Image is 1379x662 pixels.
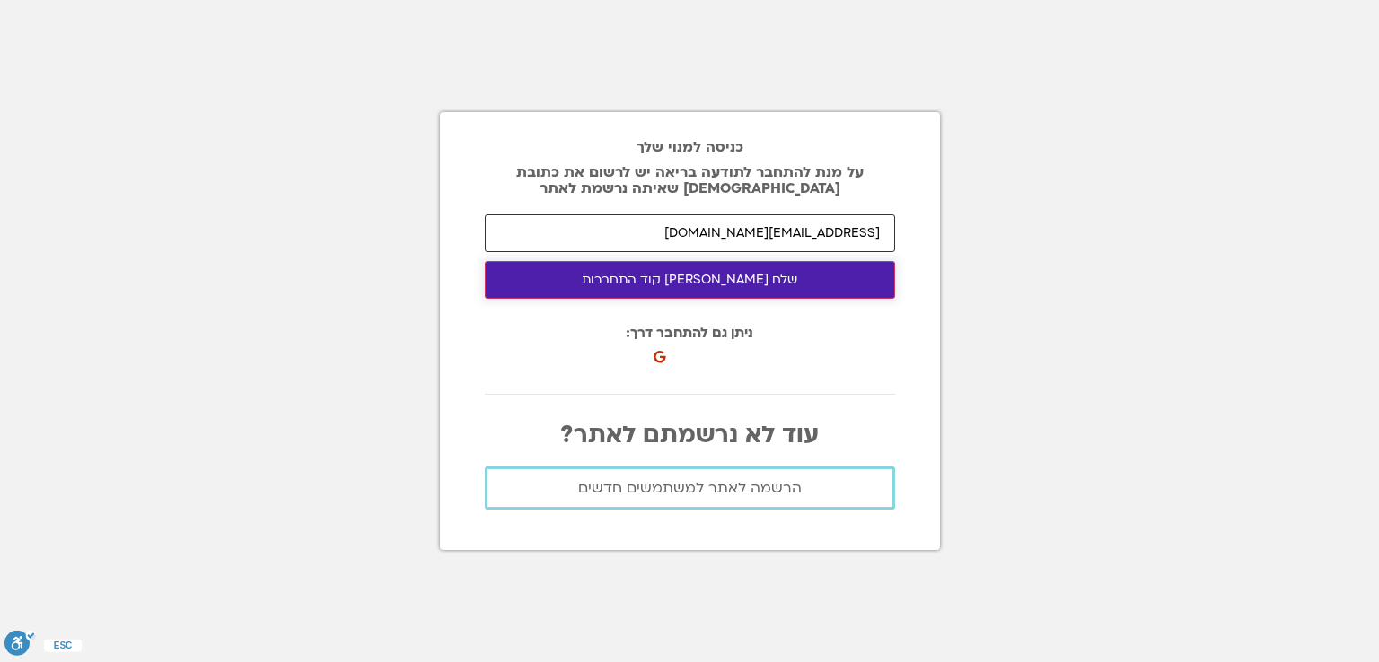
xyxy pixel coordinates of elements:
[485,261,895,299] button: שלח [PERSON_NAME] קוד התחברות
[657,331,854,370] iframe: כפתור לכניסה באמצעות חשבון Google
[485,164,895,196] p: על מנת להתחבר לתודעה בריאה יש לרשום את כתובת [DEMOGRAPHIC_DATA] שאיתה נרשמת לאתר
[485,422,895,449] p: עוד לא נרשמתם לאתר?
[578,480,802,496] span: הרשמה לאתר למשתמשים חדשים
[485,139,895,155] h2: כניסה למנוי שלך
[485,214,895,252] input: האימייל איתו נרשמת לאתר
[485,466,895,510] a: הרשמה לאתר למשתמשים חדשים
